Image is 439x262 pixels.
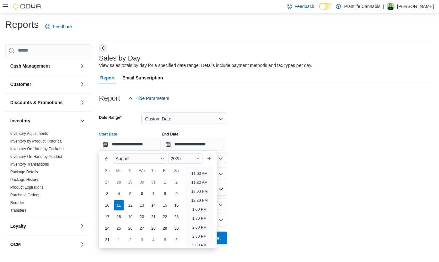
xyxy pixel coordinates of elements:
a: Reorder [10,201,24,205]
span: Hide Parameters [136,95,169,102]
div: day-18 [114,212,124,222]
li: 2:00 PM [190,224,209,231]
button: Next [99,44,107,52]
div: day-1 [114,235,124,245]
span: Purchase Orders [10,192,39,198]
div: day-16 [171,200,182,210]
a: Product Expirations [10,185,44,190]
div: day-20 [137,212,147,222]
div: Su [102,166,112,176]
div: day-15 [160,200,170,210]
div: day-6 [171,235,182,245]
div: We [137,166,147,176]
div: Tu [125,166,136,176]
div: day-25 [114,223,124,233]
button: Discounts & Promotions [79,99,86,106]
span: Feedback [294,3,314,10]
a: Transfers [10,208,26,213]
div: day-3 [137,235,147,245]
div: View sales totals by day for a specified date range. Details include payment methods and tax type... [99,62,312,69]
div: day-22 [160,212,170,222]
button: Discounts & Promotions [10,99,77,106]
p: | [383,3,384,10]
div: day-11 [114,200,124,210]
div: day-4 [148,235,159,245]
span: August [116,156,130,161]
div: day-29 [125,177,136,187]
span: Feedback [53,23,72,30]
div: day-5 [160,235,170,245]
div: day-12 [125,200,136,210]
div: Fr [160,166,170,176]
li: 12:00 PM [189,188,210,195]
li: 2:30 PM [190,233,209,240]
input: Dark Mode [319,3,333,10]
h3: Inventory [10,118,30,124]
a: Inventory by Product Historical [10,139,62,143]
label: Date Range [99,115,122,120]
div: day-31 [148,177,159,187]
h3: Loyalty [10,223,26,229]
div: day-10 [102,200,112,210]
button: Customer [79,80,86,88]
div: day-2 [171,177,182,187]
label: Start Date [99,132,117,137]
button: Inventory [79,117,86,125]
button: Customer [10,81,77,87]
h3: Customer [10,81,31,87]
button: Cash Management [79,62,86,70]
span: 2025 [171,156,181,161]
a: Package History [10,177,38,182]
button: Loyalty [10,223,77,229]
input: Press the down key to enter a popover containing a calendar. Press the escape key to close the po... [99,138,161,151]
li: 11:30 AM [189,179,210,186]
div: Button. Open the year selector. 2025 is currently selected. [168,153,203,164]
h3: OCM [10,241,21,248]
h3: Sales by Day [99,54,141,62]
h3: Cash Management [10,63,50,69]
label: End Date [162,132,178,137]
div: day-31 [102,235,112,245]
span: Package History [10,177,38,182]
button: Inventory [10,118,77,124]
div: day-17 [102,212,112,222]
h1: Reports [5,18,39,31]
div: day-28 [114,177,124,187]
a: Package Details [10,170,38,174]
div: Inventory [5,130,91,217]
h3: Report [99,94,120,102]
div: August, 2025 [102,176,182,246]
div: day-3 [102,189,112,199]
li: 3:00 PM [190,242,209,249]
ul: Time [185,166,214,246]
div: Th [148,166,159,176]
span: Inventory Adjustments [10,131,48,136]
div: day-21 [148,212,159,222]
li: 12:30 PM [189,197,210,204]
div: day-30 [171,223,182,233]
img: Cova [13,3,42,10]
button: OCM [10,241,77,248]
span: Package Details [10,169,38,175]
div: day-13 [137,200,147,210]
span: Inventory On Hand by Product [10,154,62,159]
h3: Discounts & Promotions [10,99,62,106]
button: Next month [204,153,214,164]
div: day-23 [171,212,182,222]
div: day-9 [171,189,182,199]
div: day-1 [160,177,170,187]
div: day-24 [102,223,112,233]
p: [PERSON_NAME] [397,3,434,10]
div: day-4 [114,189,124,199]
span: Report [100,71,115,84]
div: Sa [171,166,182,176]
span: Reorder [10,200,24,205]
input: Press the down key to open a popover containing a calendar. [162,138,223,151]
div: Button. Open the month selector. August is currently selected. [113,153,167,164]
div: day-27 [102,177,112,187]
a: Inventory On Hand by Package [10,147,64,151]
